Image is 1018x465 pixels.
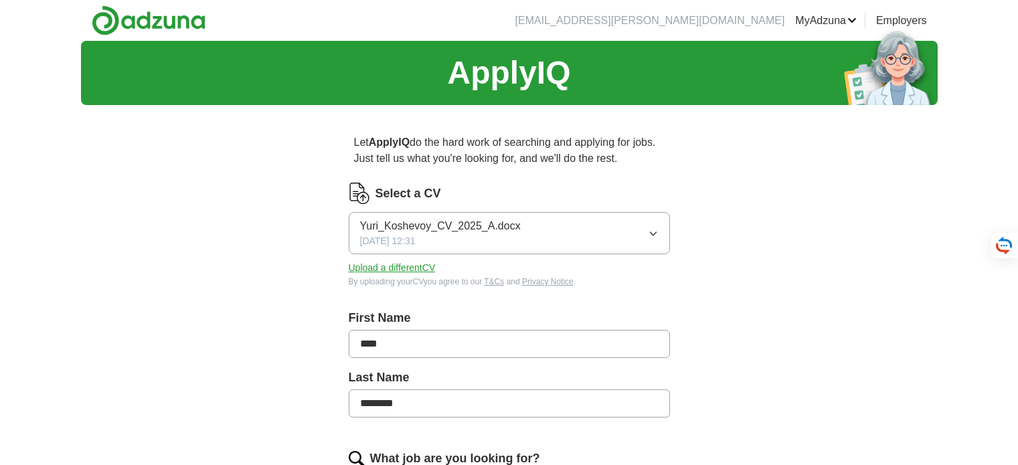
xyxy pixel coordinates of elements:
h1: ApplyIQ [447,49,570,97]
p: Let do the hard work of searching and applying for jobs. Just tell us what you're looking for, an... [349,129,670,172]
label: First Name [349,309,670,327]
a: Privacy Notice [522,277,574,286]
button: Upload a differentCV [349,261,436,275]
label: Last Name [349,369,670,387]
a: MyAdzuna [795,13,857,29]
button: Yuri_Koshevoy_CV_2025_A.docx[DATE] 12:31 [349,212,670,254]
label: Select a CV [375,185,441,203]
a: T&Cs [484,277,504,286]
div: By uploading your CV you agree to our and . [349,276,670,288]
span: [DATE] 12:31 [360,234,416,248]
img: Adzuna logo [92,5,205,35]
img: CV Icon [349,183,370,204]
span: Yuri_Koshevoy_CV_2025_A.docx [360,218,521,234]
a: Employers [876,13,927,29]
strong: ApplyIQ [369,136,410,148]
li: [EMAIL_ADDRESS][PERSON_NAME][DOMAIN_NAME] [515,13,785,29]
